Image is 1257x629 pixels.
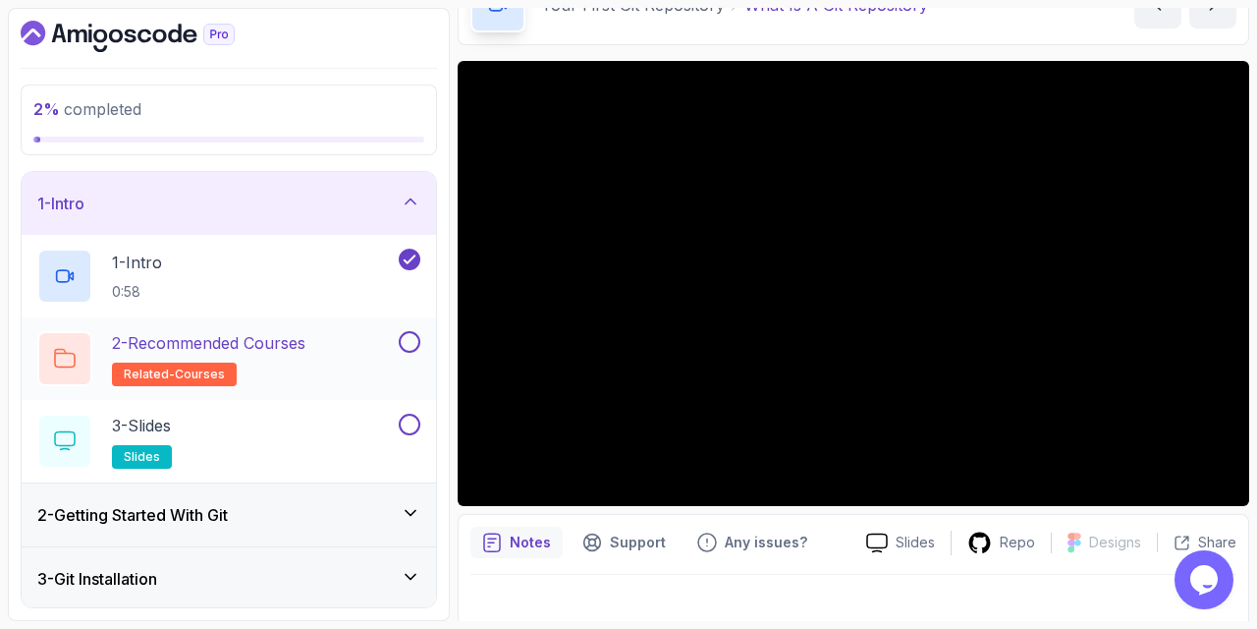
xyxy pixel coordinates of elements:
[1198,533,1236,552] p: Share
[610,533,666,552] p: Support
[22,547,436,610] button: 3-Git Installation
[112,414,171,437] p: 3 - Slides
[850,533,951,553] a: Slides
[510,533,551,552] p: Notes
[470,527,563,558] button: notes button
[725,533,807,552] p: Any issues?
[571,527,678,558] button: Support button
[896,533,935,552] p: Slides
[1089,533,1141,552] p: Designs
[37,503,228,527] h3: 2 - Getting Started With Git
[124,449,160,465] span: slides
[1157,533,1236,552] button: Share
[33,99,60,119] span: 2 %
[112,251,162,274] p: 1 - Intro
[33,99,141,119] span: completed
[22,172,436,235] button: 1-Intro
[37,249,420,304] button: 1-Intro0:58
[1000,533,1035,552] p: Repo
[952,531,1051,555] a: Repo
[37,414,420,469] button: 3-Slidesslides
[685,527,819,558] button: Feedback button
[37,192,84,215] h3: 1 - Intro
[37,331,420,386] button: 2-Recommended Coursesrelated-courses
[1175,550,1237,609] iframe: chat widget
[22,484,436,546] button: 2-Getting Started With Git
[458,61,1249,506] iframe: 1 - What is a Git Repository
[37,567,157,591] h3: 3 - Git Installation
[112,282,162,302] p: 0:58
[124,367,225,382] span: related-courses
[21,21,280,52] a: Dashboard
[112,331,305,355] p: 2 - Recommended Courses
